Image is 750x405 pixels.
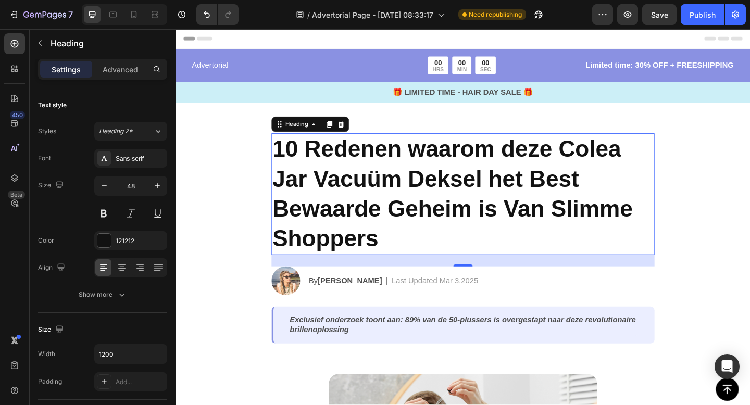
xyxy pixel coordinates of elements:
[312,9,433,20] span: Advertorial Page - [DATE] 08:33:17
[51,37,163,49] p: Heading
[176,29,750,405] iframe: Design area
[38,126,56,136] div: Styles
[105,117,497,242] strong: 10 Redenen waarom deze Colea Jar Vacuüm Deksel het Best Bewaarde Geheim is Van Slimme Shoppers
[145,268,224,280] p: By
[306,32,317,41] div: 00
[103,64,138,75] p: Advanced
[104,113,521,246] h2: Rich Text Editor. Editing area: main
[306,41,317,47] p: MIN
[38,377,62,386] div: Padding
[99,126,133,136] span: Heading 2*
[651,10,668,19] span: Save
[124,312,501,332] i: Exclusief onderzoek toont aan: 89% van de 50-plussers is overgestapt naar deze revolutionaire bri...
[38,236,54,245] div: Color
[235,268,329,280] p: Last Updated Mar 3.2025
[95,345,167,363] input: Auto
[38,323,66,337] div: Size
[1,62,624,75] p: 🎁 LIMITED TIME - HAIR DAY SALE 🎁
[117,99,146,108] div: Heading
[155,269,224,278] strong: [PERSON_NAME]
[715,354,740,379] div: Open Intercom Messenger
[414,33,607,46] p: Limited time: 30% OFF + FREESHIPPING
[331,41,343,47] p: SEC
[94,122,167,141] button: Heading 2*
[229,268,231,280] p: |
[642,4,677,25] button: Save
[690,9,716,20] div: Publish
[280,32,292,41] div: 00
[38,179,66,193] div: Size
[10,111,25,119] div: 450
[681,4,724,25] button: Publish
[38,154,51,163] div: Font
[52,64,81,75] p: Settings
[38,285,167,304] button: Show more
[307,9,310,20] span: /
[280,41,292,47] p: HRS
[38,349,55,359] div: Width
[38,100,67,110] div: Text style
[68,8,73,21] p: 7
[79,289,127,300] div: Show more
[4,4,78,25] button: 7
[38,261,67,275] div: Align
[469,10,522,19] span: Need republishing
[116,154,165,163] div: Sans-serif
[331,32,343,41] div: 00
[104,258,135,289] img: gempages_586238134723805899-1914073a-2475-40c4-8835-14a54440b5fb.png
[196,4,239,25] div: Undo/Redo
[116,236,165,246] div: 121212
[116,377,165,387] div: Add...
[8,191,25,199] div: Beta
